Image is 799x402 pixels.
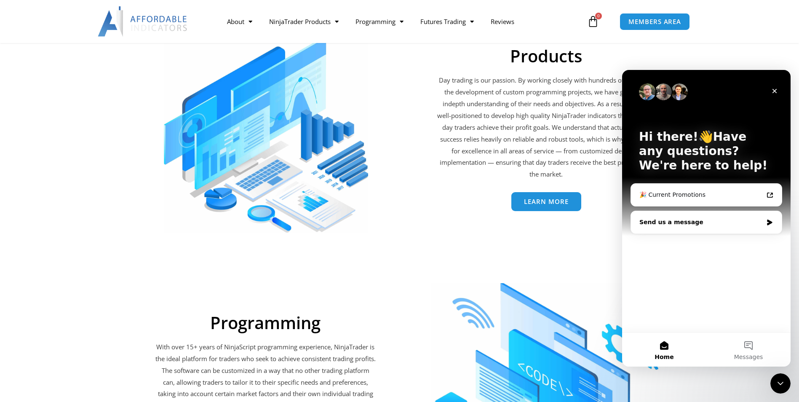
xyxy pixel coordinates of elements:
[155,313,376,333] h2: Programming
[219,12,261,31] a: About
[164,37,368,232] img: ProductsSection 1 scaled | Affordable Indicators – NinjaTrader
[98,6,188,37] img: LogoAI | Affordable Indicators – NinjaTrader
[620,13,690,30] a: MEMBERS AREA
[628,19,681,25] span: MEMBERS AREA
[511,192,581,211] a: Learn More
[436,46,656,66] h2: Products
[482,12,523,31] a: Reviews
[436,75,656,180] p: Day trading is our passion. By working closely with hundreds of traders in the development of cus...
[347,12,412,31] a: Programming
[770,373,791,394] iframe: Intercom live chat
[219,12,585,31] nav: Menu
[412,12,482,31] a: Futures Trading
[575,9,612,34] a: 0
[595,13,602,19] span: 0
[622,70,791,367] iframe: Intercom live chat
[261,12,347,31] a: NinjaTrader Products
[524,198,569,205] span: Learn More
